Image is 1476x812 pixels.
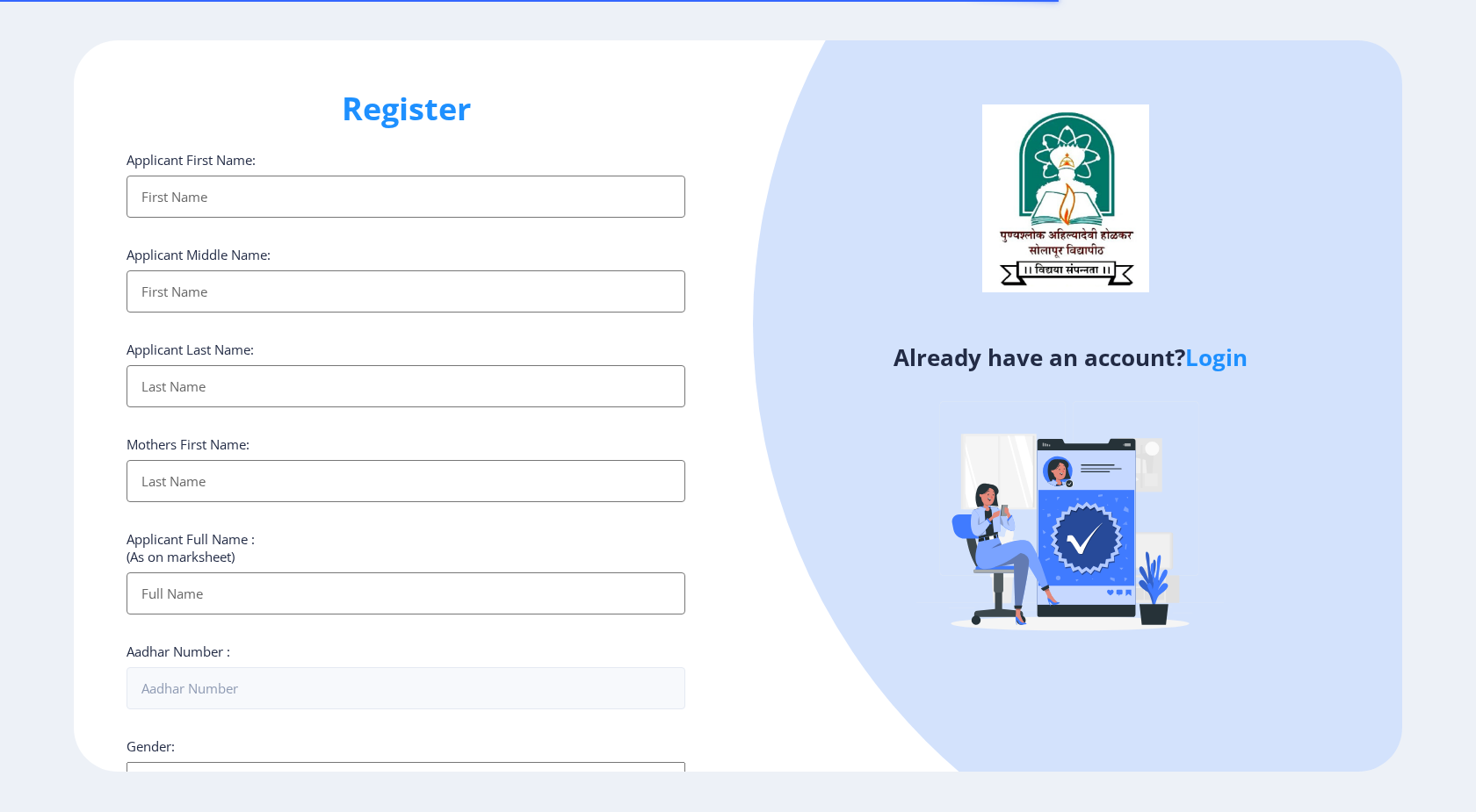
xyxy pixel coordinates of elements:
input: Full Name [127,572,685,614]
img: logo [982,104,1149,292]
input: First Name [127,270,685,313]
label: Mothers First Name: [127,435,250,453]
input: Last Name [127,460,685,502]
label: Applicant First Name: [127,151,256,169]
label: Applicant Full Name : (As on marksheet) [127,530,255,565]
input: Aadhar Number [127,667,685,709]
label: Aadhar Number : [127,643,230,660]
label: Applicant Last Name: [127,341,254,358]
h1: Register [127,88,685,130]
label: Applicant Middle Name: [127,246,271,263]
a: Login [1185,341,1248,373]
input: Last Name [127,365,685,407]
h4: Already have an account? [751,343,1389,371]
img: Verified-rafiki.svg [916,368,1224,675]
label: Gender: [127,737,175,755]
input: First Name [127,176,685,218]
